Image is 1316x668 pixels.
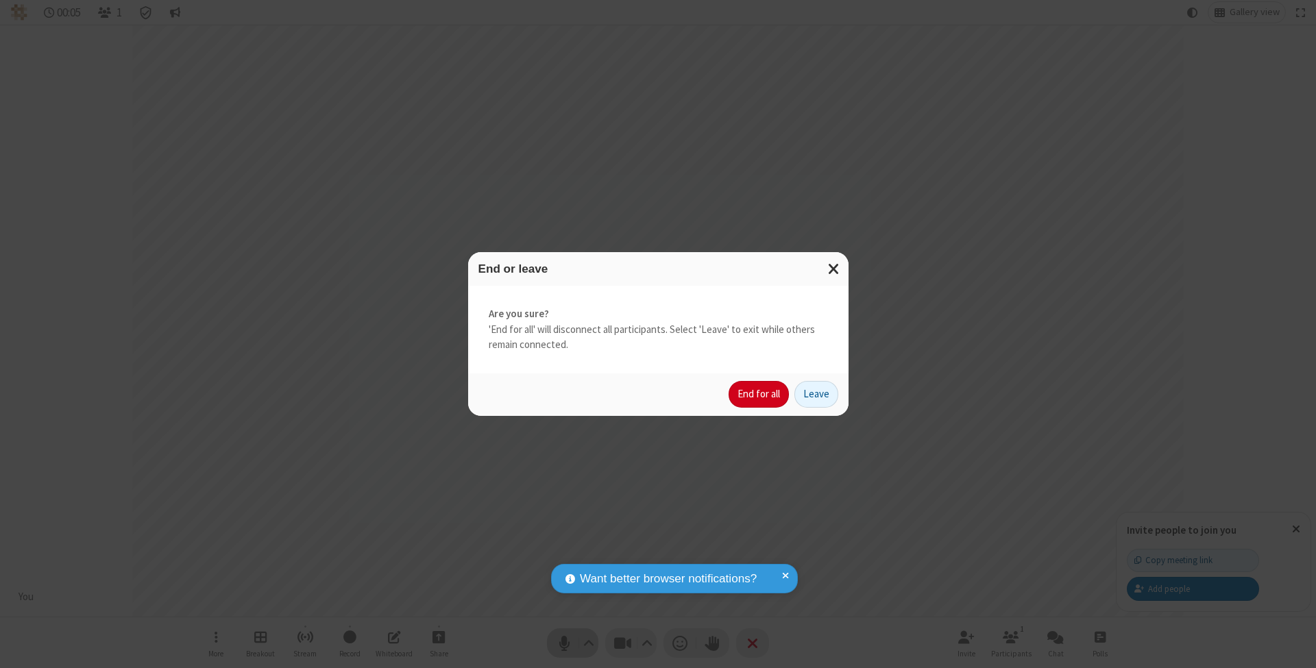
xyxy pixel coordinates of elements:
button: End for all [729,381,789,408]
strong: Are you sure? [489,306,828,322]
button: Close modal [820,252,849,286]
div: 'End for all' will disconnect all participants. Select 'Leave' to exit while others remain connec... [468,286,849,373]
span: Want better browser notifications? [580,570,757,588]
h3: End or leave [478,262,838,275]
button: Leave [794,381,838,408]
